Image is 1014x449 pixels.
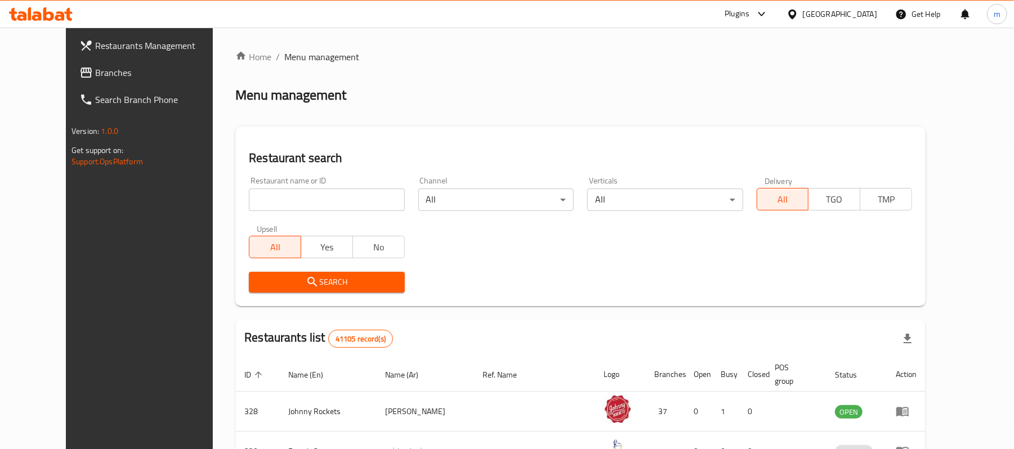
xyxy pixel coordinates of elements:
[712,357,739,392] th: Busy
[896,405,917,418] div: Menu
[249,272,404,293] button: Search
[244,368,266,381] span: ID
[284,50,359,64] span: Menu management
[865,191,908,208] span: TMP
[860,188,912,210] button: TMP
[235,392,279,432] td: 328
[95,39,226,52] span: Restaurants Management
[257,225,278,232] label: Upsell
[276,50,280,64] li: /
[418,188,574,211] div: All
[235,50,926,64] nav: breadcrumb
[329,334,392,344] span: 41105 record(s)
[835,405,863,419] div: OPEN
[604,395,632,423] img: Johnny Rockets
[72,124,99,138] span: Version:
[765,177,793,185] label: Delivery
[587,188,743,211] div: All
[385,368,433,381] span: Name (Ar)
[725,7,749,21] div: Plugins
[301,236,353,258] button: Yes
[101,124,118,138] span: 1.0.0
[249,236,301,258] button: All
[757,188,809,210] button: All
[685,392,712,432] td: 0
[95,66,226,79] span: Branches
[235,50,271,64] a: Home
[249,188,404,211] input: Search for restaurant name or ID..
[288,368,338,381] span: Name (En)
[328,330,393,348] div: Total records count
[258,275,395,289] span: Search
[249,150,912,167] h2: Restaurant search
[352,236,405,258] button: No
[595,357,645,392] th: Logo
[808,188,860,210] button: TGO
[376,392,474,432] td: [PERSON_NAME]
[254,239,297,255] span: All
[813,191,856,208] span: TGO
[72,143,123,158] span: Get support on:
[739,357,766,392] th: Closed
[835,368,872,381] span: Status
[645,392,685,432] td: 37
[835,406,863,419] span: OPEN
[70,32,235,59] a: Restaurants Management
[894,325,921,352] div: Export file
[72,154,143,169] a: Support.OpsPlatform
[994,8,1000,20] span: m
[235,86,346,104] h2: Menu management
[775,361,812,388] span: POS group
[279,392,376,432] td: Johnny Rockets
[803,8,877,20] div: [GEOGRAPHIC_DATA]
[712,392,739,432] td: 1
[762,191,805,208] span: All
[645,357,685,392] th: Branches
[244,329,393,348] h2: Restaurants list
[70,86,235,113] a: Search Branch Phone
[70,59,235,86] a: Branches
[483,368,532,381] span: Ref. Name
[685,357,712,392] th: Open
[739,392,766,432] td: 0
[306,239,349,255] span: Yes
[95,93,226,106] span: Search Branch Phone
[887,357,926,392] th: Action
[358,239,400,255] span: No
